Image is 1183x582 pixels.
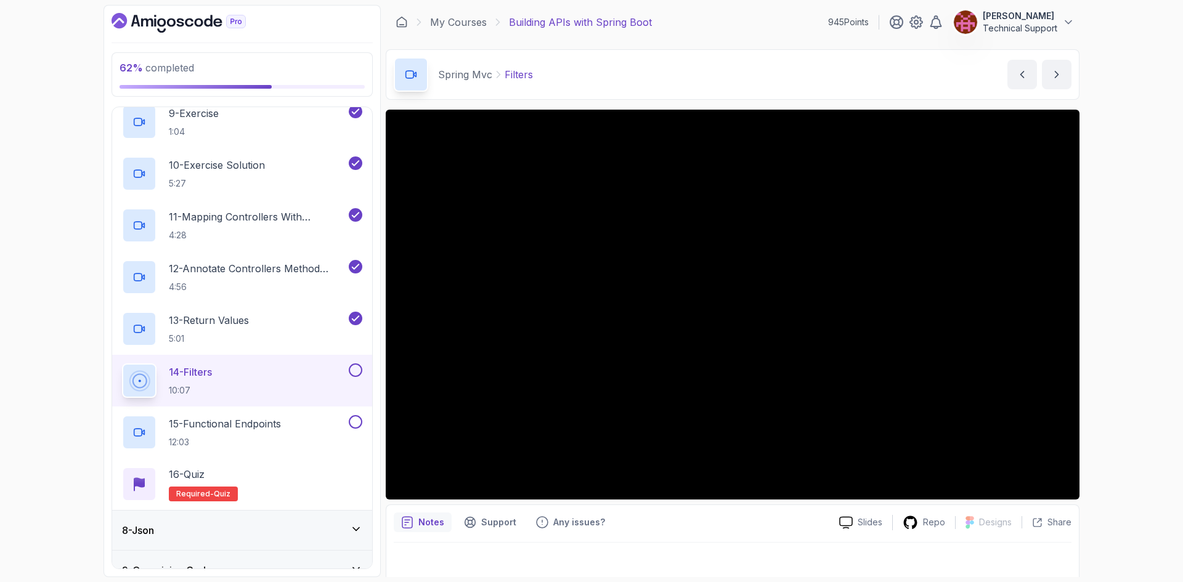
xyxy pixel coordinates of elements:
button: 11-Mapping Controllers With @Requestmapping4:28 [122,208,362,243]
p: 5:27 [169,177,265,190]
button: 13-Return Values5:01 [122,312,362,346]
p: 13 - Return Values [169,313,249,328]
span: Required- [176,489,214,499]
a: Repo [893,515,955,530]
p: Technical Support [983,22,1057,34]
img: user profile image [954,10,977,34]
button: previous content [1007,60,1037,89]
button: 8-Json [112,511,372,550]
button: 15-Functional Endpoints12:03 [122,415,362,450]
p: Slides [858,516,882,528]
p: 12 - Annotate Controllers Method Arguments [169,261,346,276]
p: 15 - Functional Endpoints [169,416,281,431]
iframe: 14 - Filters [386,110,1079,499]
button: 14-Filters10:07 [122,363,362,398]
p: Repo [923,516,945,528]
button: Share [1022,516,1071,528]
p: [PERSON_NAME] [983,10,1057,22]
p: Filters [505,67,533,82]
p: 14 - Filters [169,365,212,379]
p: 5:01 [169,333,249,345]
a: My Courses [430,15,487,30]
button: 16-QuizRequired-quiz [122,467,362,501]
p: 1:04 [169,126,219,138]
a: Slides [829,516,892,529]
span: completed [120,62,194,74]
button: 10-Exercise Solution5:27 [122,156,362,191]
p: Any issues? [553,516,605,528]
p: Building APIs with Spring Boot [509,15,652,30]
button: 12-Annotate Controllers Method Arguments4:56 [122,260,362,294]
a: Dashboard [112,13,274,33]
h3: 8 - Json [122,523,154,538]
h3: 9 - Organizing Code [122,563,212,578]
p: 9 - Exercise [169,106,219,121]
p: 11 - Mapping Controllers With @Requestmapping [169,209,346,224]
p: Notes [418,516,444,528]
p: Support [481,516,516,528]
button: Support button [457,512,524,532]
a: Dashboard [396,16,408,28]
span: quiz [214,489,230,499]
p: Designs [979,516,1012,528]
button: 9-Exercise1:04 [122,105,362,139]
p: 4:28 [169,229,346,241]
p: 10:07 [169,384,212,397]
span: 62 % [120,62,143,74]
button: next content [1042,60,1071,89]
p: 16 - Quiz [169,467,205,482]
p: Share [1047,516,1071,528]
p: 945 Points [828,16,869,28]
button: notes button [394,512,452,532]
p: 10 - Exercise Solution [169,158,265,172]
p: 12:03 [169,436,281,448]
p: 4:56 [169,281,346,293]
p: Spring Mvc [438,67,492,82]
button: Feedback button [529,512,612,532]
button: user profile image[PERSON_NAME]Technical Support [953,10,1075,34]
